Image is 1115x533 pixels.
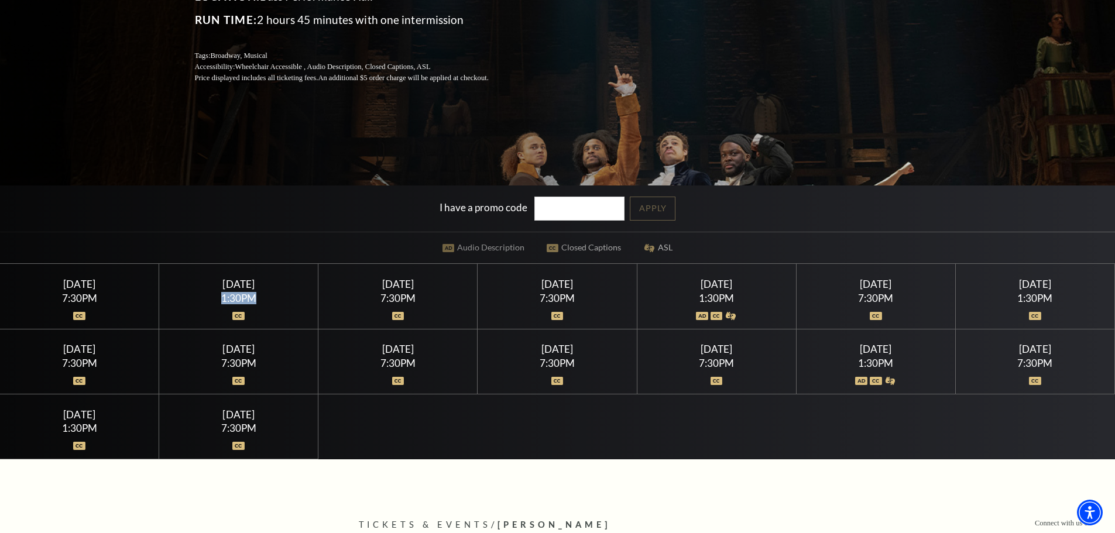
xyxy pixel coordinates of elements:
p: Connect with us on [1035,518,1092,529]
p: Accessibility: [195,61,517,73]
div: 7:30PM [173,423,304,433]
div: [DATE] [651,343,782,355]
div: 7:30PM [14,358,145,368]
div: 7:30PM [173,358,304,368]
span: Wheelchair Accessible , Audio Description, Closed Captions, ASL [235,63,430,71]
p: 2 hours 45 minutes with one intermission [195,11,517,29]
div: [DATE] [14,278,145,290]
div: 7:30PM [651,358,782,368]
div: [DATE] [14,343,145,355]
span: Tickets & Events [359,520,492,529]
div: [DATE] [492,343,623,355]
div: [DATE] [173,343,304,355]
div: [DATE] [332,343,464,355]
div: 7:30PM [492,293,623,303]
div: [DATE] [173,408,304,421]
p: Price displayed includes all ticketing fees. [195,73,517,84]
div: 1:30PM [970,293,1101,303]
p: Tags: [195,50,517,61]
p: / [359,518,757,532]
div: [DATE] [14,408,145,421]
div: 7:30PM [332,358,464,368]
span: An additional $5 order charge will be applied at checkout. [318,74,488,82]
label: I have a promo code [440,201,527,214]
div: 1:30PM [810,358,941,368]
div: [DATE] [810,278,941,290]
div: 7:30PM [810,293,941,303]
div: 1:30PM [14,423,145,433]
div: 7:30PM [970,358,1101,368]
span: [PERSON_NAME] [498,520,610,529]
div: [DATE] [970,278,1101,290]
div: 7:30PM [14,293,145,303]
div: 7:30PM [332,293,464,303]
div: 1:30PM [173,293,304,303]
span: Run Time: [195,13,258,26]
span: Broadway, Musical [210,51,267,60]
div: Accessibility Menu [1077,500,1103,525]
div: [DATE] [970,343,1101,355]
div: [DATE] [332,278,464,290]
div: [DATE] [173,278,304,290]
div: [DATE] [651,278,782,290]
div: 7:30PM [492,358,623,368]
div: 1:30PM [651,293,782,303]
div: [DATE] [810,343,941,355]
div: [DATE] [492,278,623,290]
